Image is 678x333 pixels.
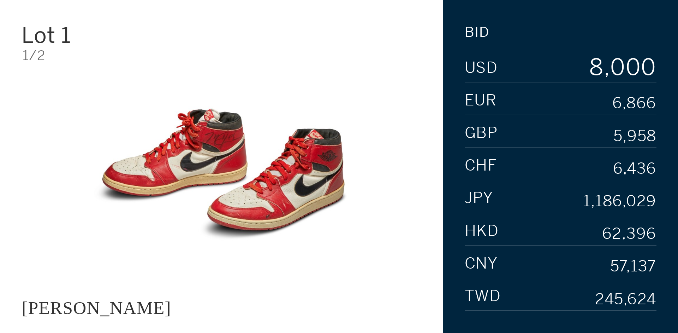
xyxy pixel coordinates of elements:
[588,79,604,101] div: 9
[588,56,604,79] div: 8
[602,226,656,242] div: 62,396
[71,73,372,275] img: JACQUES MAJORELLE
[610,259,656,275] div: 57,137
[465,25,489,39] div: Bid
[641,56,656,79] div: 0
[626,56,641,79] div: 0
[22,298,171,318] div: [PERSON_NAME]
[610,56,626,79] div: 0
[23,49,421,62] div: 1/2
[465,60,498,76] span: USD
[595,292,656,307] div: 245,624
[465,190,493,206] span: JPY
[465,158,497,173] span: CHF
[465,125,498,141] span: GBP
[612,96,656,111] div: 6,866
[613,128,656,144] div: 5,958
[22,24,155,46] div: Lot 1
[465,256,498,271] span: CNY
[465,223,499,239] span: HKD
[465,93,497,108] span: EUR
[465,288,501,304] span: TWD
[613,161,656,177] div: 6,436
[583,194,656,209] div: 1,186,029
